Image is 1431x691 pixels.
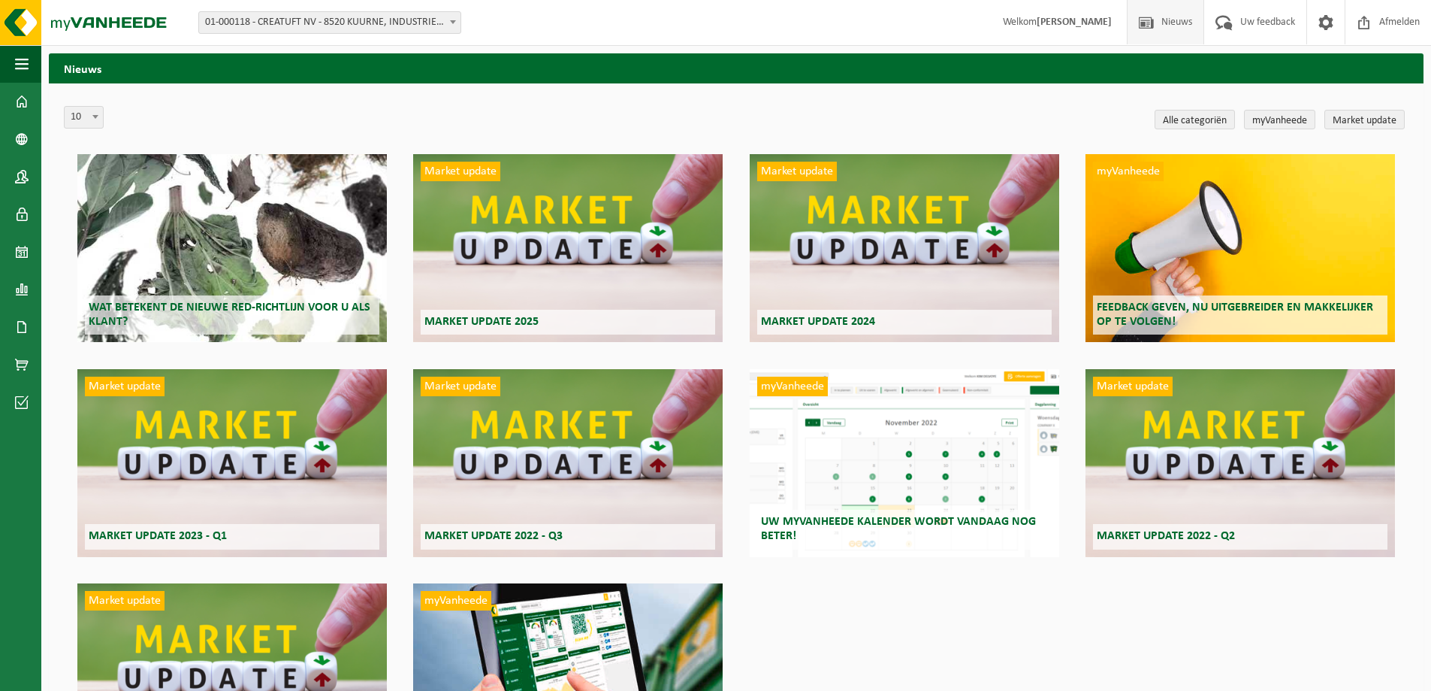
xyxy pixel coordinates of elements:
[199,12,460,33] span: 01-000118 - CREATUFT NV - 8520 KUURNE, INDUSTRIELAAN 16
[421,377,500,396] span: Market update
[761,316,875,328] span: Market update 2024
[198,11,461,34] span: 01-000118 - CREATUFT NV - 8520 KUURNE, INDUSTRIELAAN 16
[1037,17,1112,28] strong: [PERSON_NAME]
[1085,154,1395,342] a: myVanheede Feedback geven, nu uitgebreider en makkelijker op te volgen!
[1244,110,1315,129] a: myVanheede
[1085,369,1395,557] a: Market update Market update 2022 - Q2
[413,154,723,342] a: Market update Market update 2025
[1093,377,1173,396] span: Market update
[85,377,165,396] span: Market update
[413,369,723,557] a: Market update Market update 2022 - Q3
[424,316,539,328] span: Market update 2025
[1324,110,1405,129] a: Market update
[750,154,1059,342] a: Market update Market update 2024
[77,154,387,342] a: Wat betekent de nieuwe RED-richtlijn voor u als klant?
[1097,302,1373,328] span: Feedback geven, nu uitgebreider en makkelijker op te volgen!
[49,53,1423,83] h2: Nieuws
[757,162,837,181] span: Market update
[85,591,165,611] span: Market update
[421,591,491,611] span: myVanheede
[65,107,103,128] span: 10
[421,162,500,181] span: Market update
[77,369,387,557] a: Market update Market update 2023 - Q1
[64,106,104,129] span: 10
[89,302,370,328] span: Wat betekent de nieuwe RED-richtlijn voor u als klant?
[1155,110,1235,129] a: Alle categoriën
[89,530,227,542] span: Market update 2023 - Q1
[750,369,1059,557] a: myVanheede Uw myVanheede kalender wordt vandaag nog beter!
[424,530,563,542] span: Market update 2022 - Q3
[761,516,1036,542] span: Uw myVanheede kalender wordt vandaag nog beter!
[1093,162,1164,181] span: myVanheede
[757,377,828,396] span: myVanheede
[1097,530,1235,542] span: Market update 2022 - Q2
